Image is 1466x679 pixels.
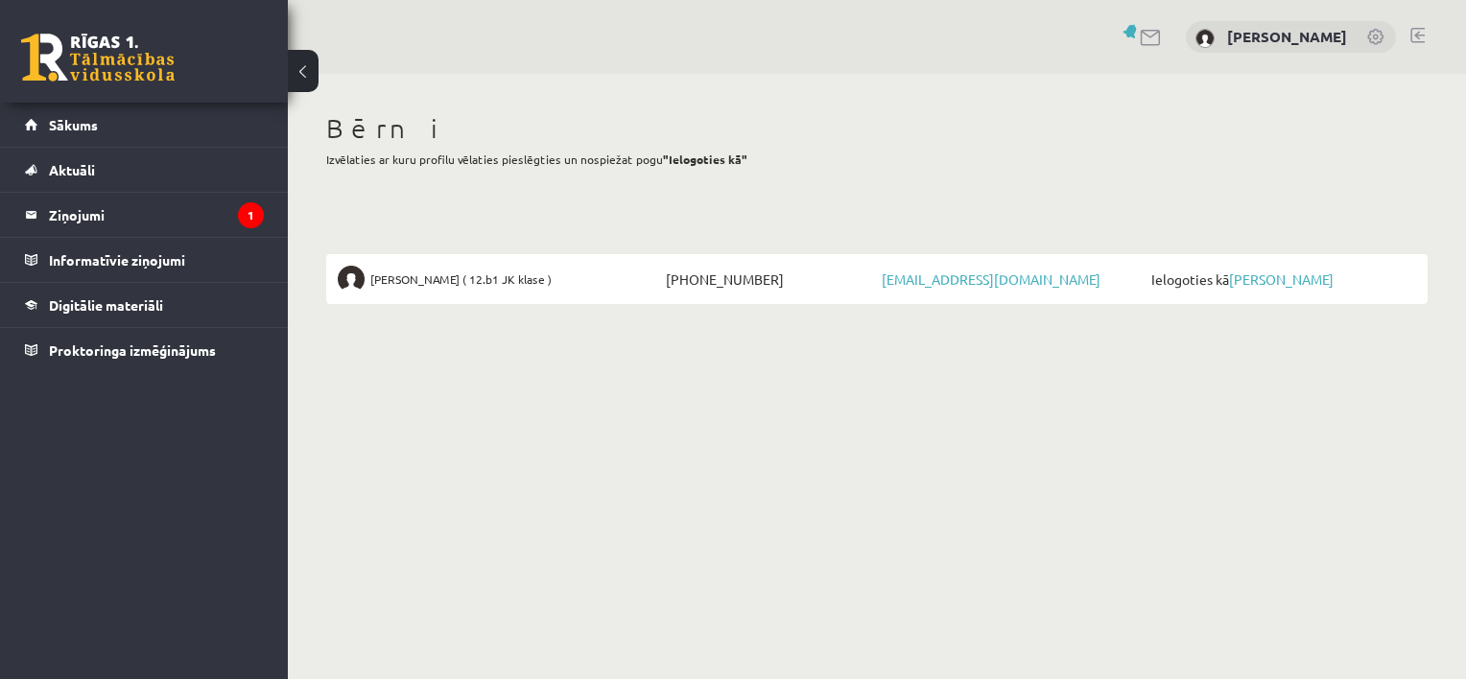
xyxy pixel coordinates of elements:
[49,296,163,314] span: Digitālie materiāli
[663,152,747,167] b: "Ielogoties kā"
[661,266,877,293] span: [PHONE_NUMBER]
[21,34,175,82] a: Rīgas 1. Tālmācības vidusskola
[238,202,264,228] i: 1
[25,328,264,372] a: Proktoringa izmēģinājums
[25,193,264,237] a: Ziņojumi1
[1147,266,1416,293] span: Ielogoties kā
[370,266,552,293] span: [PERSON_NAME] ( 12.b1 JK klase )
[25,103,264,147] a: Sākums
[49,238,264,282] legend: Informatīvie ziņojumi
[25,238,264,282] a: Informatīvie ziņojumi
[49,161,95,178] span: Aktuāli
[882,270,1100,288] a: [EMAIL_ADDRESS][DOMAIN_NAME]
[49,116,98,133] span: Sākums
[1229,270,1334,288] a: [PERSON_NAME]
[49,193,264,237] legend: Ziņojumi
[25,148,264,192] a: Aktuāli
[49,341,216,359] span: Proktoringa izmēģinājums
[326,151,1428,168] p: Izvēlaties ar kuru profilu vēlaties pieslēgties un nospiežat pogu
[25,283,264,327] a: Digitālie materiāli
[1195,29,1215,48] img: Skaidrīte Deksne
[326,112,1428,145] h1: Bērni
[1227,27,1347,46] a: [PERSON_NAME]
[338,266,365,293] img: Robijs Cabuls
